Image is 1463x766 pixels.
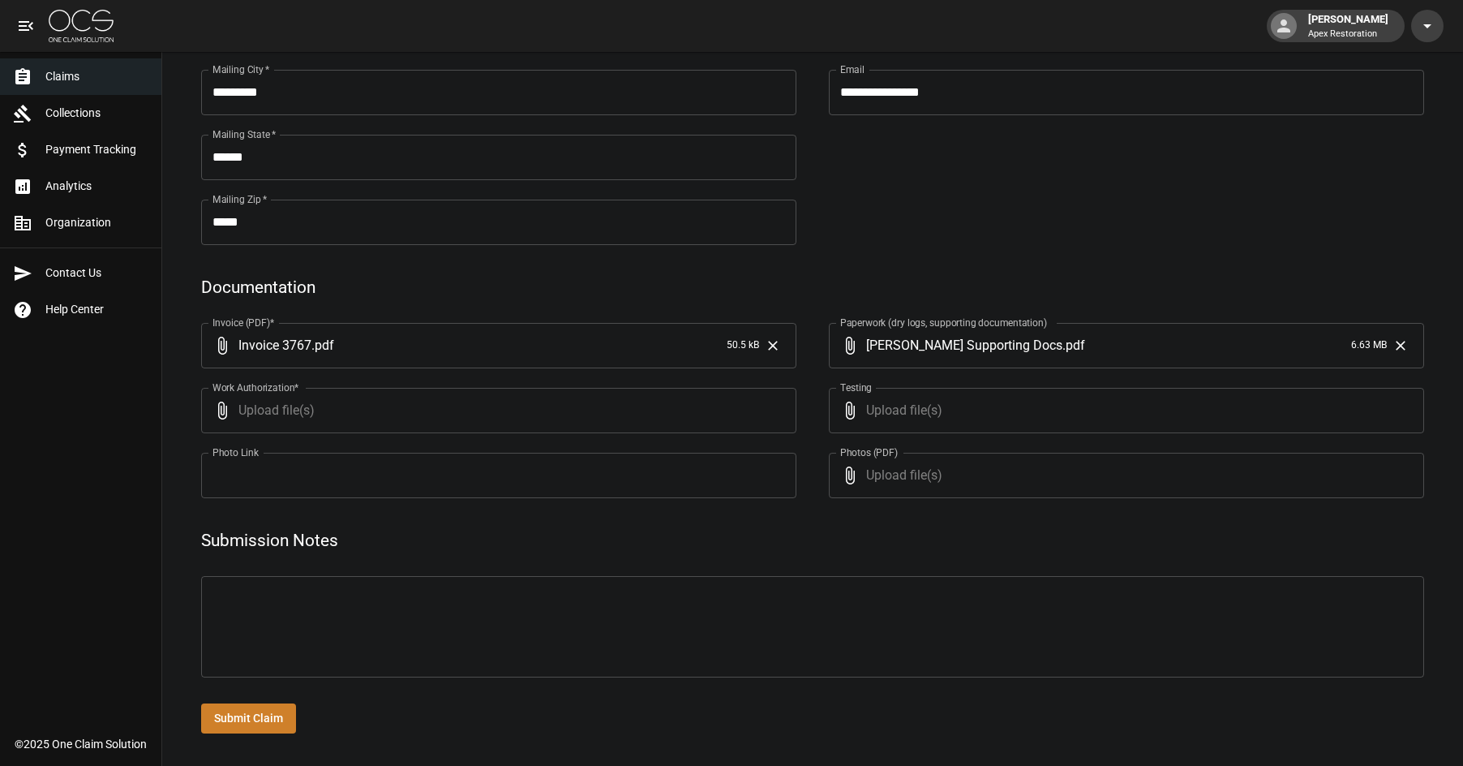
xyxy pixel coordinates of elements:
span: Collections [45,105,148,122]
label: Work Authorization* [212,381,299,394]
label: Testing [840,381,872,394]
button: Clear [761,334,785,358]
span: Claims [45,68,148,85]
label: Email [840,62,865,76]
button: Clear [1388,334,1413,358]
span: 6.63 MB [1351,338,1387,354]
span: . pdf [311,336,334,355]
label: Mailing Zip [212,192,268,206]
span: Upload file(s) [866,388,1380,433]
label: Mailing State [212,127,276,141]
span: Invoice 3767 [238,336,311,355]
span: Help Center [45,301,148,318]
label: Paperwork (dry logs, supporting documentation) [840,316,1047,329]
button: open drawer [10,10,42,42]
p: Apex Restoration [1308,28,1388,41]
span: Organization [45,214,148,231]
span: Upload file(s) [866,453,1380,498]
span: Contact Us [45,265,148,282]
label: Invoice (PDF)* [212,316,275,329]
span: 50.5 kB [727,338,759,354]
label: Mailing City [212,62,270,76]
label: Photo Link [212,445,259,459]
span: Upload file(s) [238,388,753,433]
button: Submit Claim [201,704,296,734]
span: . pdf [1062,336,1085,355]
img: ocs-logo-white-transparent.png [49,10,114,42]
span: Analytics [45,178,148,195]
span: Payment Tracking [45,141,148,158]
div: [PERSON_NAME] [1302,11,1395,41]
label: Photos (PDF) [840,445,898,459]
span: [PERSON_NAME] Supporting Docs [866,336,1062,355]
div: © 2025 One Claim Solution [15,736,147,752]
